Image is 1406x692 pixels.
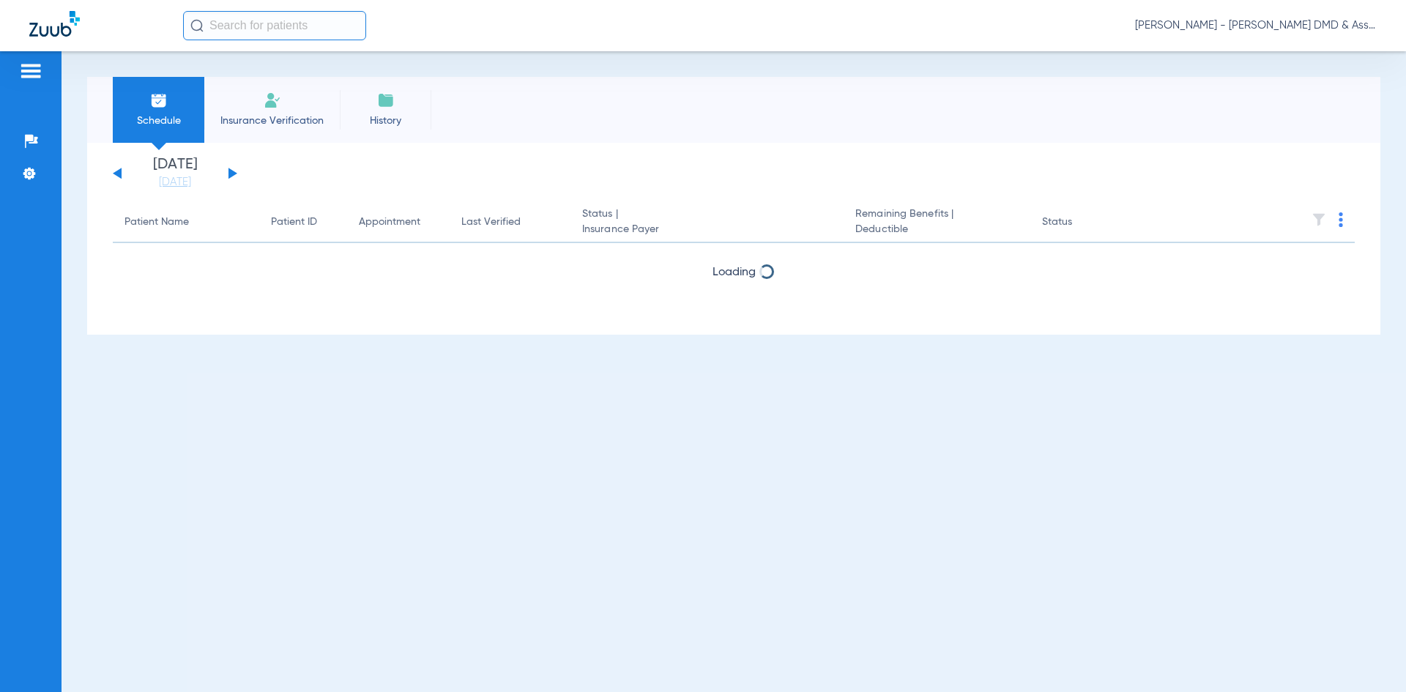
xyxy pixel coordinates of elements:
[215,114,329,128] span: Insurance Verification
[359,215,438,230] div: Appointment
[131,157,219,190] li: [DATE]
[359,215,420,230] div: Appointment
[19,62,42,80] img: hamburger-icon
[461,215,559,230] div: Last Verified
[124,114,193,128] span: Schedule
[183,11,366,40] input: Search for patients
[29,11,80,37] img: Zuub Logo
[351,114,420,128] span: History
[131,175,219,190] a: [DATE]
[124,215,189,230] div: Patient Name
[1135,18,1377,33] span: [PERSON_NAME] - [PERSON_NAME] DMD & Associates
[271,215,335,230] div: Patient ID
[377,92,395,109] img: History
[1339,212,1343,227] img: group-dot-blue.svg
[844,202,1030,243] th: Remaining Benefits |
[271,215,317,230] div: Patient ID
[1312,212,1326,227] img: filter.svg
[570,202,844,243] th: Status |
[461,215,521,230] div: Last Verified
[150,92,168,109] img: Schedule
[190,19,204,32] img: Search Icon
[1030,202,1129,243] th: Status
[855,222,1018,237] span: Deductible
[713,267,756,278] span: Loading
[582,222,832,237] span: Insurance Payer
[264,92,281,109] img: Manual Insurance Verification
[124,215,248,230] div: Patient Name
